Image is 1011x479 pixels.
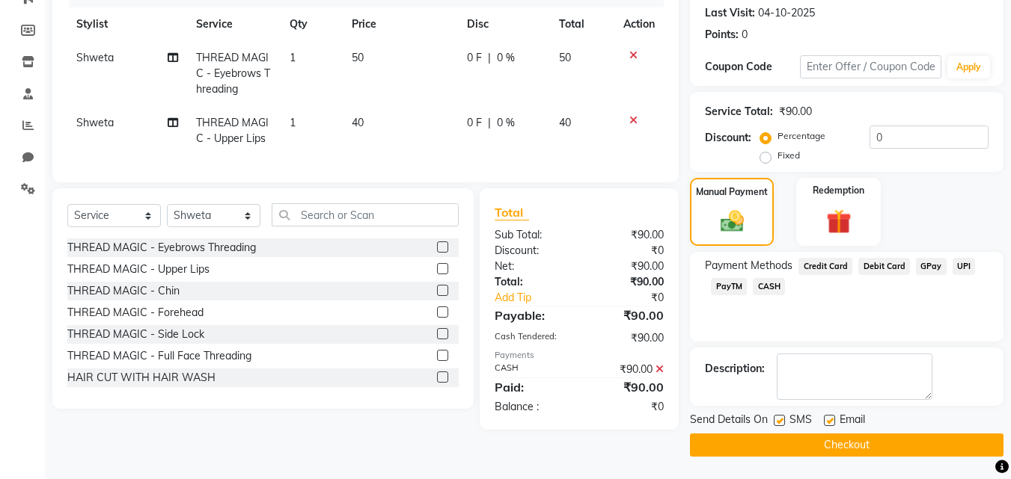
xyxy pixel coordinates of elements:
[488,50,491,66] span: |
[579,378,675,396] div: ₹90.00
[67,327,204,342] div: THREAD MAGIC - Side Lock
[76,116,114,129] span: Shweta
[458,7,549,41] th: Disc
[497,115,515,131] span: 0 %
[272,203,459,226] input: Search or Scan
[488,115,491,131] span: |
[840,412,865,430] span: Email
[579,306,675,324] div: ₹90.00
[495,205,529,220] span: Total
[187,7,281,41] th: Service
[696,185,768,199] label: Manual Payment
[67,7,187,41] th: Stylist
[196,116,269,145] span: THREAD MAGIC - Upper Lips
[596,290,676,306] div: ₹0
[196,51,270,96] span: THREAD MAGIC - Eyebrows Threading
[579,399,675,415] div: ₹0
[467,50,482,66] span: 0 F
[467,115,482,131] span: 0 F
[614,7,664,41] th: Action
[813,184,864,197] label: Redemption
[789,412,812,430] span: SMS
[800,55,941,78] input: Enter Offer / Coupon Code
[483,378,579,396] div: Paid:
[559,116,571,129] span: 40
[483,399,579,415] div: Balance :
[352,116,364,129] span: 40
[550,7,615,41] th: Total
[483,227,579,243] div: Sub Total:
[819,206,859,237] img: _gift.svg
[483,274,579,290] div: Total:
[67,240,256,256] div: THREAD MAGIC - Eyebrows Threading
[483,290,595,306] a: Add Tip
[690,433,1004,457] button: Checkout
[76,51,114,64] span: Shweta
[579,274,675,290] div: ₹90.00
[483,306,579,324] div: Payable:
[483,330,579,346] div: Cash Tendered:
[290,51,296,64] span: 1
[705,130,751,146] div: Discount:
[798,258,852,275] span: Credit Card
[495,349,664,362] div: Payments
[483,259,579,274] div: Net:
[483,362,579,377] div: CASH
[778,129,825,143] label: Percentage
[579,243,675,259] div: ₹0
[953,258,976,275] span: UPI
[281,7,343,41] th: Qty
[916,258,947,275] span: GPay
[290,116,296,129] span: 1
[947,56,990,78] button: Apply
[67,370,216,386] div: HAIR CUT WITH HAIR WASH
[690,412,768,430] span: Send Details On
[858,258,910,275] span: Debit Card
[705,104,773,120] div: Service Total:
[579,259,675,274] div: ₹90.00
[779,104,812,120] div: ₹90.00
[778,149,800,162] label: Fixed
[579,362,675,377] div: ₹90.00
[742,27,748,43] div: 0
[711,278,747,295] span: PayTM
[705,361,765,377] div: Description:
[753,278,785,295] span: CASH
[497,50,515,66] span: 0 %
[67,283,180,299] div: THREAD MAGIC - Chin
[705,5,755,21] div: Last Visit:
[705,27,739,43] div: Points:
[579,330,675,346] div: ₹90.00
[713,208,751,235] img: _cash.svg
[343,7,458,41] th: Price
[67,305,204,321] div: THREAD MAGIC - Forehead
[352,51,364,64] span: 50
[483,243,579,259] div: Discount:
[758,5,815,21] div: 04-10-2025
[559,51,571,64] span: 50
[705,59,799,75] div: Coupon Code
[579,227,675,243] div: ₹90.00
[67,348,251,364] div: THREAD MAGIC - Full Face Threading
[67,262,210,277] div: THREAD MAGIC - Upper Lips
[705,258,792,274] span: Payment Methods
